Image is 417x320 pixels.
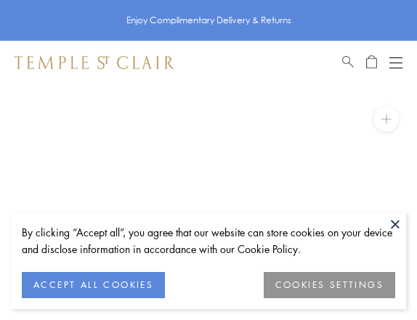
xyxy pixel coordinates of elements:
img: Temple St. Clair [15,56,174,69]
p: Enjoy Complimentary Delivery & Returns [126,13,291,28]
button: COOKIES SETTINGS [264,272,395,298]
a: Search [342,54,354,71]
button: Open navigation [389,54,402,71]
a: Open Shopping Bag [366,54,377,71]
button: ACCEPT ALL COOKIES [22,272,165,298]
div: By clicking “Accept all”, you agree that our website can store cookies on your device and disclos... [22,224,395,257]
